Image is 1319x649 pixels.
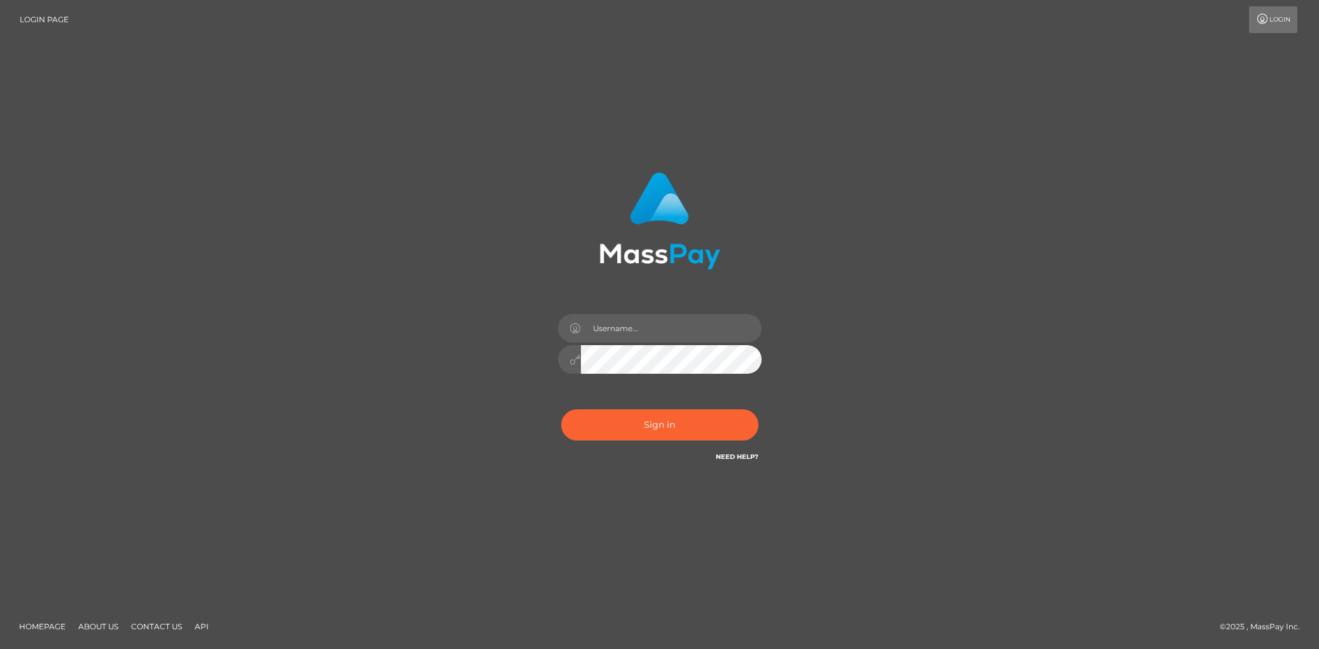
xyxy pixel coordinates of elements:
a: Homepage [14,617,71,636]
input: Username... [581,314,762,343]
a: About Us [73,617,123,636]
img: MassPay Login [599,172,720,270]
a: Contact Us [126,617,187,636]
a: Need Help? [716,453,758,461]
button: Sign in [561,409,758,441]
div: © 2025 , MassPay Inc. [1220,620,1309,634]
a: API [190,617,214,636]
a: Login Page [20,6,69,33]
a: Login [1249,6,1297,33]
